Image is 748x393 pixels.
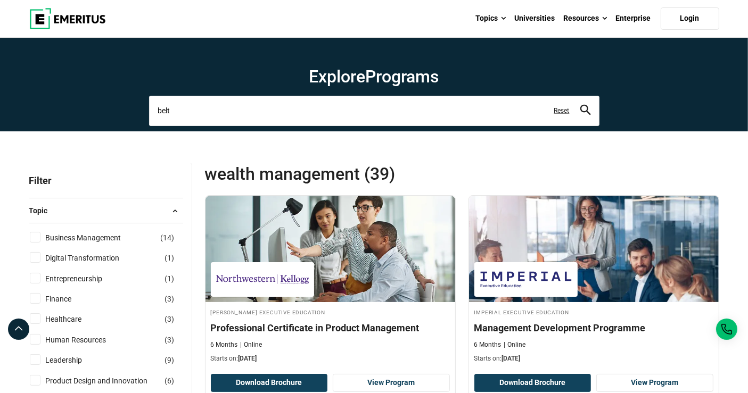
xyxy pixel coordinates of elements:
[46,354,104,366] a: Leadership
[474,307,713,316] h4: Imperial Executive Education
[661,7,719,30] a: Login
[46,252,141,264] a: Digital Transformation
[46,273,124,285] a: Entrepreneurship
[241,340,262,349] p: Online
[163,233,172,242] span: 14
[596,374,713,392] a: View Program
[333,374,450,392] a: View Program
[480,267,572,291] img: Imperial Executive Education
[165,252,175,264] span: ( )
[469,196,719,369] a: Business Management Course by Imperial Executive Education - September 4, 2025 Imperial Executive...
[165,273,175,285] span: ( )
[46,293,93,305] a: Finance
[165,334,175,346] span: ( )
[211,354,450,363] p: Starts on:
[474,374,591,392] button: Download Brochure
[474,354,713,363] p: Starts on:
[165,354,175,366] span: ( )
[474,321,713,335] h4: Management Development Programme
[469,196,719,302] img: Management Development Programme | Online Business Management Course
[580,107,591,118] a: search
[46,232,143,244] a: Business Management
[239,355,257,362] span: [DATE]
[504,340,526,349] p: Online
[168,254,172,262] span: 1
[366,66,439,87] span: Programs
[502,355,521,362] span: [DATE]
[149,96,599,126] input: search-page
[206,196,455,302] img: Professional Certificate in Product Management | Online Product Design and Innovation Course
[211,340,238,349] p: 6 Months
[211,307,450,316] h4: [PERSON_NAME] Executive Education
[168,336,172,344] span: 3
[165,293,175,305] span: ( )
[205,163,462,185] span: wealth management (39)
[206,196,455,369] a: Product Design and Innovation Course by Kellogg Executive Education - September 4, 2025 Kellogg E...
[29,205,56,216] span: Topic
[211,321,450,335] h4: Professional Certificate in Product Management
[168,274,172,283] span: 1
[46,313,103,325] a: Healthcare
[474,340,502,349] p: 6 Months
[580,105,591,117] button: search
[149,66,599,87] h1: Explore
[168,295,172,303] span: 3
[29,203,183,219] button: Topic
[46,334,128,346] a: Human Resources
[168,377,172,385] span: 6
[165,375,175,387] span: ( )
[168,315,172,323] span: 3
[46,375,169,387] a: Product Design and Innovation
[216,267,309,291] img: Kellogg Executive Education
[165,313,175,325] span: ( )
[161,232,175,244] span: ( )
[554,106,570,115] a: Reset search
[211,374,328,392] button: Download Brochure
[29,163,183,198] p: Filter
[168,356,172,364] span: 9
